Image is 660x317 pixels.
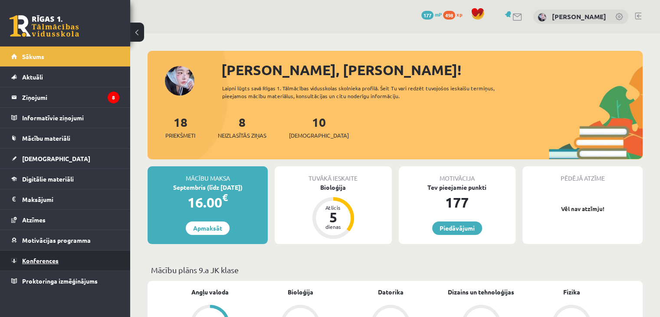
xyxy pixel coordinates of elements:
[275,183,391,192] div: Bioloģija
[378,287,404,297] a: Datorika
[11,230,119,250] a: Motivācijas programma
[22,134,70,142] span: Mācību materiāli
[320,224,346,229] div: dienas
[22,53,44,60] span: Sākums
[222,191,228,204] span: €
[10,15,79,37] a: Rīgas 1. Tālmācības vidusskola
[399,166,516,183] div: Motivācija
[22,189,119,209] legend: Maksājumi
[11,210,119,230] a: Atzīmes
[421,11,433,20] span: 177
[448,287,514,297] a: Dizains un tehnoloģijas
[151,264,639,276] p: Mācību plāns 9.a JK klase
[275,183,391,240] a: Bioloģija Atlicis 5 dienas
[289,131,349,140] span: [DEMOGRAPHIC_DATA]
[456,11,462,18] span: xp
[108,92,119,103] i: 8
[399,192,516,213] div: 177
[11,108,119,128] a: Informatīvie ziņojumi
[563,287,580,297] a: Fizika
[275,166,391,183] div: Tuvākā ieskaite
[320,205,346,210] div: Atlicis
[11,46,119,66] a: Sākums
[11,251,119,271] a: Konferences
[148,166,268,183] div: Mācību maksa
[11,128,119,148] a: Mācību materiāli
[148,183,268,192] div: Septembris (līdz [DATE])
[218,131,266,140] span: Neizlasītās ziņas
[289,114,349,140] a: 10[DEMOGRAPHIC_DATA]
[221,59,643,80] div: [PERSON_NAME], [PERSON_NAME]!
[191,287,229,297] a: Angļu valoda
[222,84,519,100] div: Laipni lūgts savā Rīgas 1. Tālmācības vidusskolas skolnieka profilā. Šeit Tu vari redzēt tuvojošo...
[552,12,606,21] a: [PERSON_NAME]
[522,166,643,183] div: Pēdējā atzīme
[22,155,90,162] span: [DEMOGRAPHIC_DATA]
[165,131,195,140] span: Priekšmeti
[527,205,638,213] p: Vēl nav atzīmju!
[148,192,268,213] div: 16.00
[22,175,74,183] span: Digitālie materiāli
[421,11,442,18] a: 177 mP
[22,236,91,244] span: Motivācijas programma
[165,114,195,140] a: 18Priekšmeti
[22,277,98,285] span: Proktoringa izmēģinājums
[11,169,119,189] a: Digitālie materiāli
[435,11,442,18] span: mP
[288,287,313,297] a: Bioloģija
[443,11,466,18] a: 498 xp
[11,189,119,209] a: Maksājumi
[538,13,546,22] img: Viktorija Iļjina
[218,114,266,140] a: 8Neizlasītās ziņas
[22,87,119,107] legend: Ziņojumi
[186,221,230,235] a: Apmaksāt
[443,11,455,20] span: 498
[11,67,119,87] a: Aktuāli
[11,271,119,291] a: Proktoringa izmēģinājums
[22,73,43,81] span: Aktuāli
[22,257,59,264] span: Konferences
[11,149,119,168] a: [DEMOGRAPHIC_DATA]
[432,221,482,235] a: Piedāvājumi
[22,108,119,128] legend: Informatīvie ziņojumi
[399,183,516,192] div: Tev pieejamie punkti
[320,210,346,224] div: 5
[11,87,119,107] a: Ziņojumi8
[22,216,46,224] span: Atzīmes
